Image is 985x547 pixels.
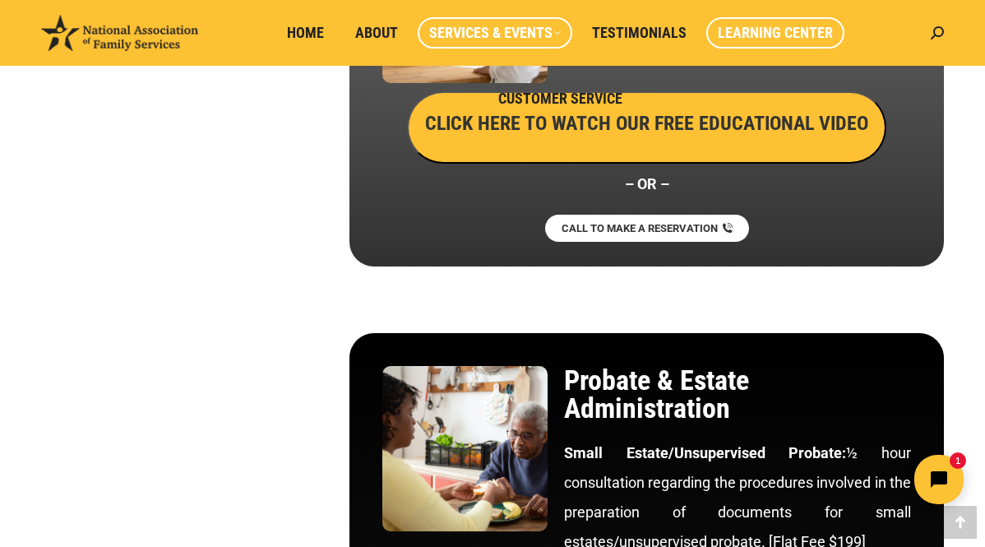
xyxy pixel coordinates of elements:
[429,24,561,42] span: Services & Events
[275,17,335,49] a: Home
[425,109,868,137] h3: CLICK HERE TO WATCH OUR FREE EDUCATIONAL VIDEO
[407,91,886,164] button: CLICK HERE TO WATCH OUR FREE EDUCATIONAL VIDEO
[287,24,324,42] span: Home
[344,17,409,49] a: About
[564,366,911,422] h2: Probate & Estate Administration
[706,17,844,49] a: Learning Center
[498,90,622,108] span: Customer Service
[41,15,198,52] img: National Association of Family Services
[407,116,886,133] a: CLICK HERE TO WATCH OUR FREE EDUCATIONAL VIDEO
[592,24,687,42] span: Testimonials
[625,175,669,192] strong: – OR –
[487,83,634,114] a: Customer Service
[580,17,698,49] a: Testimonials
[562,223,718,234] span: CALL TO MAKE A RESERVATION
[355,24,398,42] span: About
[382,366,548,531] img: Probate & Estate Administration
[545,215,749,242] a: CALL TO MAKE A RESERVATION
[564,444,846,461] strong: Small Estate/Unsupervised Probate:
[695,441,978,518] iframe: Tidio Chat
[718,24,833,42] span: Learning Center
